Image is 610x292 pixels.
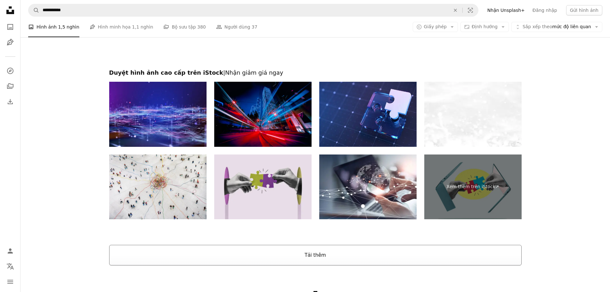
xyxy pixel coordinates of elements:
font: Tải thêm [305,252,326,258]
a: Hình minh họa [4,36,17,49]
font: 37 [252,24,257,29]
a: Bộ sưu tập [4,80,17,93]
font: Sắp xếp theo [523,24,552,29]
button: Giấy phép [413,22,458,32]
font: Đăng nhập [533,8,557,13]
img: Giao thông thành phố hiện đại vào ban đêm [214,82,312,147]
font: Nhận giảm giá ngay [225,69,283,76]
button: Gửi hình ảnh [566,5,602,15]
font: Nhận Unsplash+ [487,8,525,13]
font: Người dùng [224,24,250,29]
button: Tải thêm [109,245,522,265]
button: Ngôn ngữ [4,260,17,273]
img: Làm việc nhóm phối hợp. Khái niệm kinh doanh. [214,154,312,220]
a: Đăng nhập [529,5,561,15]
a: Tải xuống Lịch sử [4,95,17,108]
button: Tìm kiếm trực quan [463,4,478,16]
font: Xem thêm trên iStock [447,184,495,189]
a: Hình minh họa 1,1 nghìn [90,17,153,37]
font: Hình minh họa [98,24,131,29]
font: Gửi hình ảnh [570,8,598,13]
a: Trang chủ — Unsplash [4,4,17,18]
font: ↗ [495,184,499,189]
form: Tìm hình ảnh trên toàn trang web [28,4,478,17]
font: Định hướng [472,24,498,29]
a: Bộ sưu tập 380 [163,17,206,37]
a: Khám phá [4,64,17,77]
button: Thực đơn [4,275,17,288]
a: Đăng nhập / Đăng ký [4,245,17,257]
font: mức độ liên quan [552,24,591,29]
a: Người dùng 37 [216,17,257,37]
font: Giấy phép [424,24,447,29]
font: Bộ sưu tập [172,24,196,29]
a: Xem thêm trên iStock↗ [424,154,522,220]
img: Địa hình địa chất kỹ thuật số tương lai, dữ liệu đo từ xa kỹ thuật số và địa hình kỹ thuật với đư... [109,82,207,147]
a: Nhận Unsplash+ [484,5,529,15]
button: Thông thoáng [448,4,462,16]
font: | [223,69,225,76]
button: Sắp xếp theomức độ liên quan [511,22,602,32]
font: 380 [197,24,206,29]
font: 1,1 nghìn [132,24,153,29]
button: Tìm kiếm Unsplash [28,4,39,16]
a: Hình ảnh [4,21,17,33]
button: Định hướng [460,22,509,32]
font: Duyệt hình ảnh cao cấp trên iStock [109,69,223,76]
img: nền mặt biển với nền trừu tượng màu xanh lam mờ [424,82,522,147]
img: Nhìn từ trên không đám đông được kết nối bằng những đường nét đầy màu sắc [109,154,207,220]
img: Mảnh ghép kỹ thuật số trừu tượng trên nền lưới tương lai [319,82,417,147]
img: Công nghệ số, kết nối mạng internet, dữ liệu lớn, tiếp thị kỹ thuật số, IoT, internet vạn vật. Ng... [319,154,417,220]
